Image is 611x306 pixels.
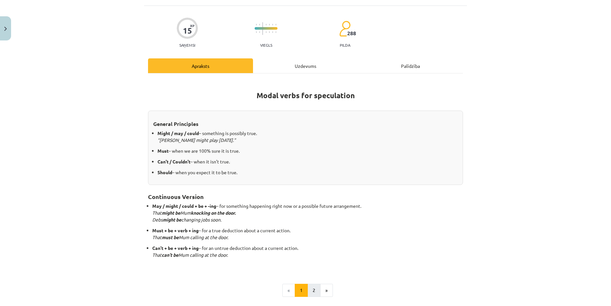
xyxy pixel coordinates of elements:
[191,210,236,216] strong: knocking on the door.
[152,227,463,241] p: – for a true deduction about a current action.
[152,217,221,222] em: Debs changing jobs soon.
[152,245,199,251] strong: Can’t + be + verb + ing
[295,284,308,297] button: 1
[307,284,320,297] button: 2
[269,24,270,25] img: icon-short-line-57e1e144782c952c97e751825c79c345078a6d821885a25fce030b3d8c18986b.svg
[256,31,257,33] img: icon-short-line-57e1e144782c952c97e751825c79c345078a6d821885a25fce030b3d8c18986b.svg
[152,203,463,223] p: – for something happening right now or a possible future arrangement.
[157,137,236,143] em: “[PERSON_NAME] might play [DATE].”
[358,58,463,73] div: Palīdzība
[256,24,257,25] img: icon-short-line-57e1e144782c952c97e751825c79c345078a6d821885a25fce030b3d8c18986b.svg
[276,31,276,33] img: icon-short-line-57e1e144782c952c97e751825c79c345078a6d821885a25fce030b3d8c18986b.svg
[157,158,458,165] p: – when it isn’t true.
[163,217,181,222] strong: might be
[259,31,260,33] img: icon-short-line-57e1e144782c952c97e751825c79c345078a6d821885a25fce030b3d8c18986b.svg
[157,130,199,136] strong: Might / may / could
[340,43,350,47] p: pilda
[162,210,180,216] strong: might be
[162,234,179,240] strong: must be
[157,147,458,154] p: – when we are 100% sure it is true.
[269,31,270,33] img: icon-short-line-57e1e144782c952c97e751825c79c345078a6d821885a25fce030b3d8c18986b.svg
[272,31,273,33] img: icon-short-line-57e1e144782c952c97e751825c79c345078a6d821885a25fce030b3d8c18986b.svg
[152,203,216,209] strong: May / might / could + be + -ing
[157,169,458,176] p: – when you expect it to be true.
[157,130,458,144] p: – something is possibly true.
[347,30,356,36] span: 288
[157,148,169,154] strong: Must
[320,284,333,297] button: »
[157,159,190,164] strong: Can’t / Couldn’t
[339,21,350,37] img: students-c634bb4e5e11cddfef0936a35e636f08e4e9abd3cc4e673bd6f9a4125e45ecb1.svg
[276,24,276,25] img: icon-short-line-57e1e144782c952c97e751825c79c345078a6d821885a25fce030b3d8c18986b.svg
[262,22,263,35] img: icon-long-line-d9ea69661e0d244f92f715978eff75569469978d946b2353a9bb055b3ed8787d.svg
[259,24,260,25] img: icon-short-line-57e1e144782c952c97e751825c79c345078a6d821885a25fce030b3d8c18986b.svg
[152,210,236,216] em: That Mum
[253,58,358,73] div: Uzdevums
[152,252,228,258] em: That Mum calling at the door.
[183,26,192,35] div: 15
[157,169,172,175] strong: Should
[153,120,199,127] strong: General Principles
[260,43,272,47] p: Viegls
[148,58,253,73] div: Apraksts
[190,24,194,27] span: XP
[272,24,273,25] img: icon-short-line-57e1e144782c952c97e751825c79c345078a6d821885a25fce030b3d8c18986b.svg
[148,284,463,297] nav: Page navigation example
[177,43,198,47] p: Saņemsi
[162,252,178,258] strong: can’t be
[152,245,463,258] p: – for an untrue deduction about a current action.
[152,227,199,233] strong: Must + be + verb + ing
[257,91,355,100] strong: Modal verbs for speculation
[152,234,228,240] em: That Mum calling at the door.
[4,27,7,31] img: icon-close-lesson-0947bae3869378f0d4975bcd49f059093ad1ed9edebbc8119c70593378902aed.svg
[148,193,204,200] strong: Continuous Version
